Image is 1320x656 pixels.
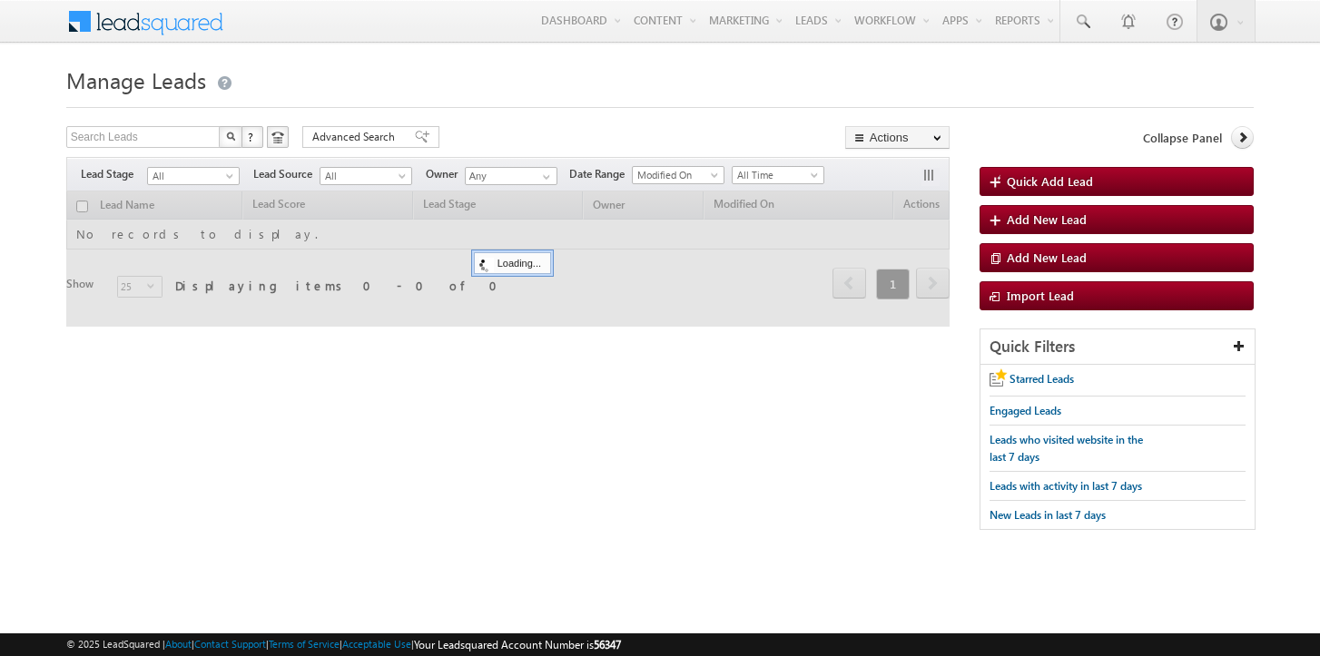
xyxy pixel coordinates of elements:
span: Engaged Leads [990,404,1061,417]
span: Add New Lead [1007,211,1087,227]
div: Loading... [474,252,551,274]
span: © 2025 LeadSquared | | | | | [66,636,621,653]
span: Lead Stage [81,166,147,182]
span: All [148,168,234,184]
a: Modified On [632,166,724,184]
span: Manage Leads [66,65,206,94]
span: Add New Lead [1007,250,1087,265]
img: Search [226,132,235,141]
button: Actions [845,126,950,149]
a: All [147,167,240,185]
span: ? [248,129,256,144]
a: Contact Support [194,638,266,650]
span: All [320,168,407,184]
span: Date Range [569,166,632,182]
span: Import Lead [1007,288,1074,303]
span: Modified On [633,167,719,183]
span: Owner [426,166,465,182]
span: Leads with activity in last 7 days [990,479,1142,493]
span: Leads who visited website in the last 7 days [990,433,1143,464]
span: Lead Source [253,166,320,182]
span: Advanced Search [312,129,400,145]
a: About [165,638,192,650]
span: Collapse Panel [1143,130,1222,146]
div: Quick Filters [980,329,1255,365]
input: Type to Search [465,167,557,185]
a: Acceptable Use [342,638,411,650]
button: ? [241,126,263,148]
a: All [320,167,412,185]
a: Show All Items [533,168,556,186]
span: Your Leadsquared Account Number is [414,638,621,651]
a: Terms of Service [269,638,340,650]
a: All Time [732,166,824,184]
span: New Leads in last 7 days [990,508,1106,522]
span: Quick Add Lead [1007,173,1093,189]
span: 56347 [594,638,621,651]
span: Starred Leads [1010,372,1074,386]
span: All Time [733,167,819,183]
